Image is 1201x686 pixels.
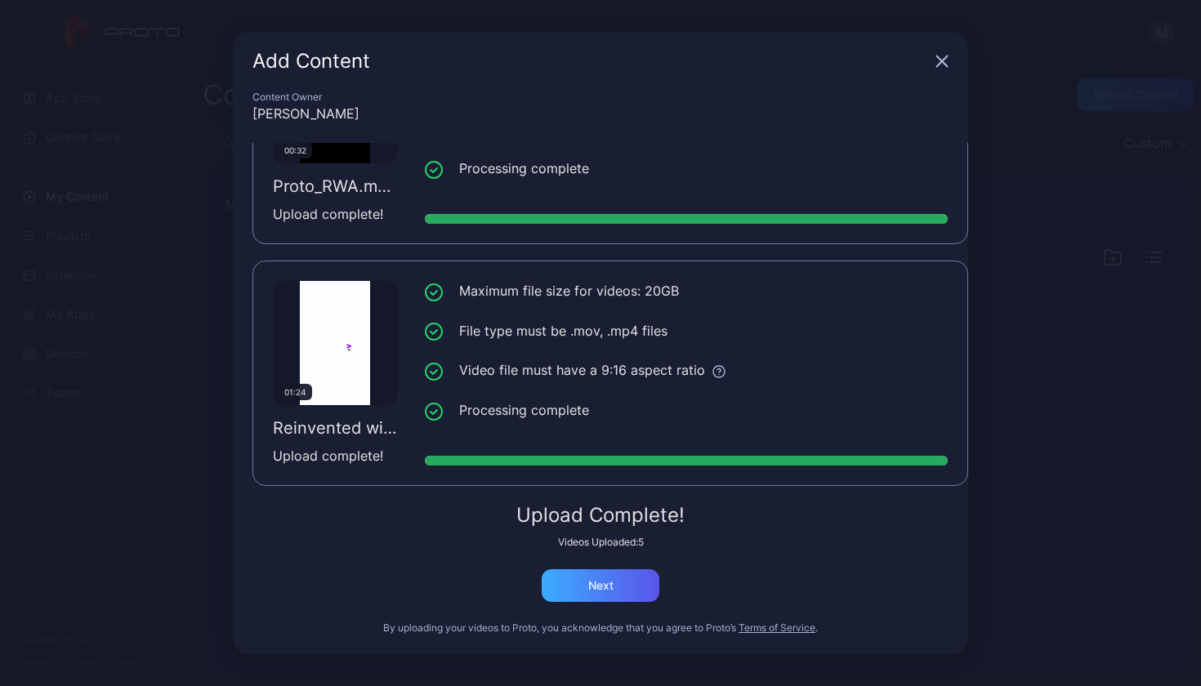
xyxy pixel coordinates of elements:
div: Content Owner [252,91,949,104]
div: [PERSON_NAME] [252,104,949,123]
div: Proto_RWA.mp4 [273,176,397,196]
div: Add Content [252,51,929,71]
li: Processing complete [425,158,948,179]
div: Reinvented with Accenture.mp4 [273,418,397,438]
div: Next [588,579,614,592]
div: By uploading your videos to Proto, you acknowledge that you agree to Proto’s . [252,621,949,635]
div: Upload Complete! [252,506,949,525]
div: 01:24 [278,384,312,400]
div: Upload complete! [273,204,397,224]
div: Upload complete! [273,446,397,465]
li: Video file must have a 9:16 aspect ratio [425,360,948,381]
div: Videos Uploaded: 5 [252,536,949,549]
button: Terms of Service [739,621,815,635]
li: Maximum file size for videos: 20GB [425,281,948,301]
li: Processing complete [425,400,948,421]
div: 00:32 [278,142,312,158]
li: File type must be .mov, .mp4 files [425,321,948,341]
button: Next [542,569,659,602]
